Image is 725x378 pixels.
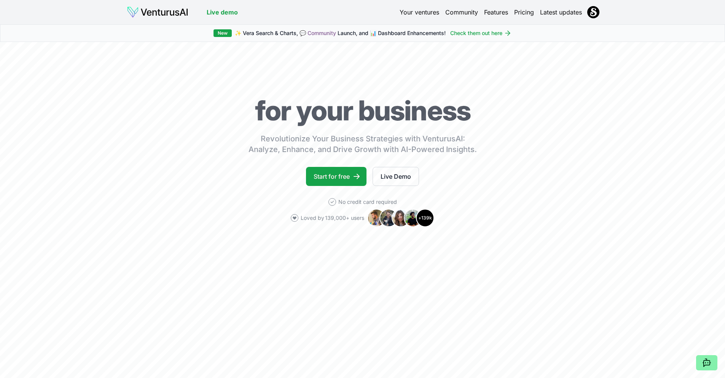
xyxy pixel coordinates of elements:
[127,6,188,18] img: logo
[207,8,238,17] a: Live demo
[400,8,439,17] a: Your ventures
[367,209,386,227] img: Avatar 1
[514,8,534,17] a: Pricing
[379,209,398,227] img: Avatar 2
[450,29,511,37] a: Check them out here
[587,6,599,18] img: ALV-UjXlaeEb195Q19-6ORyc8vhzn_F9cIe8fp4h26uUWdzzNj0eY9Q1zqYNpTsi6OXvi0_M1P6jJQplE_Q7a2VRlbagIH9eT...
[484,8,508,17] a: Features
[214,29,232,37] div: New
[235,29,446,37] span: ✨ Vera Search & Charts, 💬 Launch, and 📊 Dashboard Enhancements!
[445,8,478,17] a: Community
[306,167,366,186] a: Start for free
[540,8,582,17] a: Latest updates
[308,30,336,36] a: Community
[392,209,410,227] img: Avatar 3
[373,167,419,186] a: Live Demo
[404,209,422,227] img: Avatar 4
